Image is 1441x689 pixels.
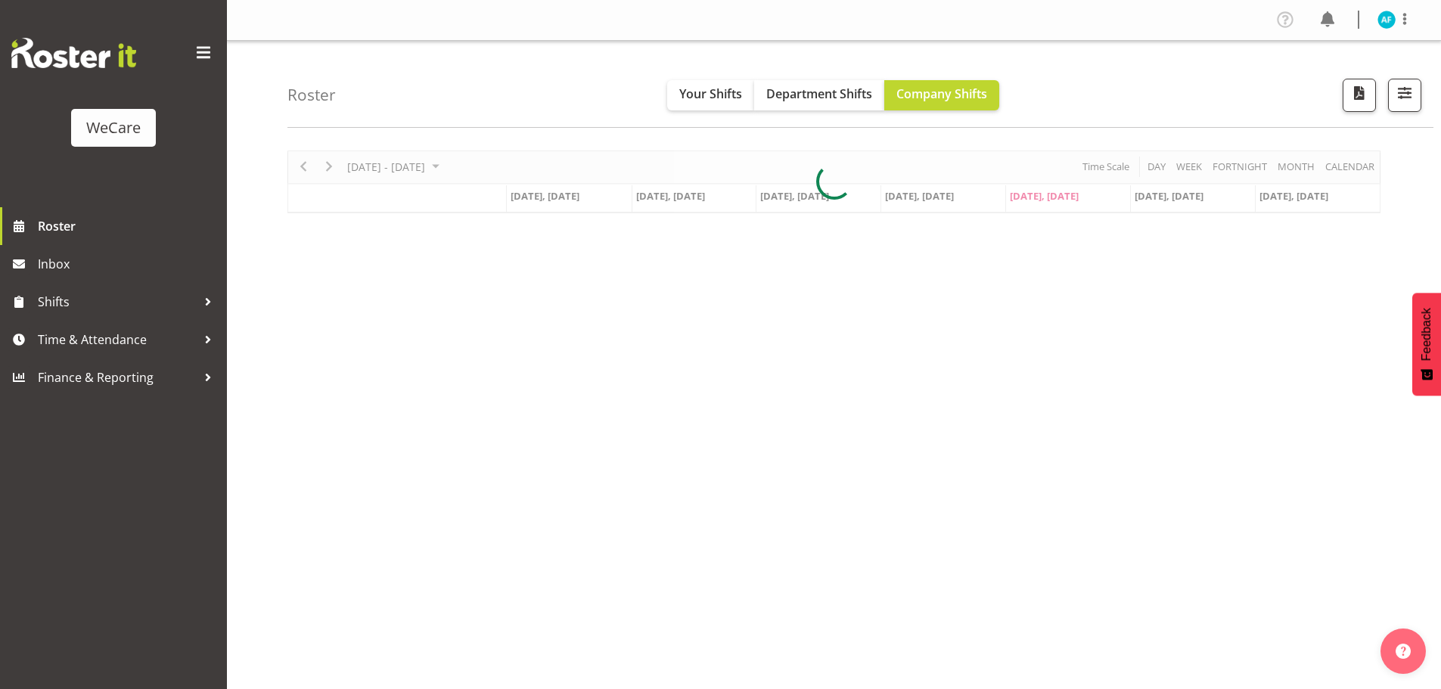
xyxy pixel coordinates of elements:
span: Time & Attendance [38,328,197,351]
span: Department Shifts [766,85,872,102]
button: Your Shifts [667,80,754,110]
div: WeCare [86,116,141,139]
span: Inbox [38,253,219,275]
span: Your Shifts [679,85,742,102]
button: Filter Shifts [1388,79,1421,112]
span: Shifts [38,290,197,313]
span: Roster [38,215,219,237]
img: Rosterit website logo [11,38,136,68]
img: alex-ferguson10997.jpg [1377,11,1396,29]
button: Department Shifts [754,80,884,110]
button: Download a PDF of the roster according to the set date range. [1343,79,1376,112]
h4: Roster [287,86,336,104]
img: help-xxl-2.png [1396,644,1411,659]
span: Feedback [1420,308,1433,361]
span: Finance & Reporting [38,366,197,389]
button: Company Shifts [884,80,999,110]
span: Company Shifts [896,85,987,102]
button: Feedback - Show survey [1412,293,1441,396]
